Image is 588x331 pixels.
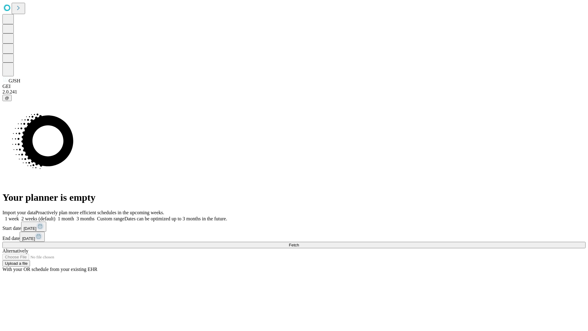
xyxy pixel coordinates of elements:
span: 1 month [58,216,74,221]
span: Custom range [97,216,124,221]
span: Proactively plan more efficient schedules in the upcoming weeks. [36,210,164,215]
button: [DATE] [21,222,46,232]
button: Fetch [2,242,586,248]
span: Alternatively [2,248,28,253]
span: Fetch [289,243,299,247]
span: 1 week [5,216,19,221]
div: End date [2,232,586,242]
span: 2 weeks (default) [21,216,55,221]
span: 3 months [77,216,95,221]
div: Start date [2,222,586,232]
button: [DATE] [20,232,45,242]
div: 2.0.241 [2,89,586,95]
span: [DATE] [22,236,35,241]
span: Import your data [2,210,36,215]
span: @ [5,96,9,100]
button: Upload a file [2,260,30,267]
span: With your OR schedule from your existing EHR [2,267,97,272]
div: GEI [2,84,586,89]
span: Dates can be optimized up to 3 months in the future. [124,216,227,221]
button: @ [2,95,12,101]
span: [DATE] [24,226,36,231]
h1: Your planner is empty [2,192,586,203]
span: GJSH [9,78,20,83]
